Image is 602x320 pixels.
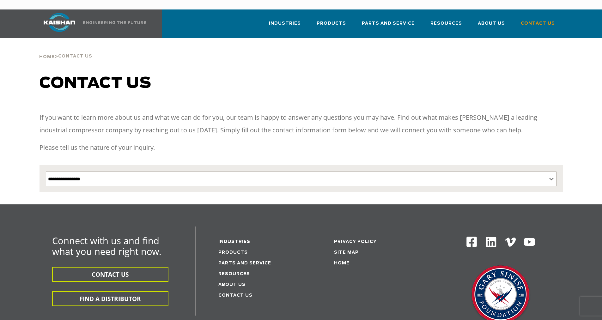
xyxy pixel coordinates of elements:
span: Resources [430,20,462,27]
a: Parts and Service [362,15,415,37]
button: FIND A DISTRIBUTOR [52,291,168,306]
img: Facebook [466,236,477,248]
span: Contact Us [521,20,555,27]
img: Engineering the future [83,21,146,24]
a: Privacy Policy [334,240,377,244]
a: Home [334,261,350,265]
a: Contact Us [521,15,555,37]
span: Parts and Service [362,20,415,27]
a: Kaishan USA [36,9,148,38]
p: If you want to learn more about us and what we can do for you, our team is happy to answer any qu... [40,111,563,136]
a: Parts and service [218,261,271,265]
a: Contact Us [218,293,252,298]
img: Linkedin [485,236,497,248]
span: Industries [269,20,301,27]
img: kaishan logo [36,13,83,32]
span: Products [317,20,346,27]
div: > [39,38,92,62]
span: About Us [478,20,505,27]
p: Please tell us the nature of your inquiry. [40,141,563,154]
a: Industries [218,240,250,244]
a: About Us [478,15,505,37]
a: Products [317,15,346,37]
img: Vimeo [505,238,516,247]
span: Contact Us [58,54,92,58]
a: Resources [218,272,250,276]
img: Youtube [523,236,536,248]
a: Site Map [334,251,359,255]
span: Home [39,55,55,59]
button: CONTACT US [52,267,168,282]
a: Products [218,251,248,255]
a: Industries [269,15,301,37]
span: Connect with us and find what you need right now. [52,234,161,257]
span: Contact us [40,76,151,91]
a: About Us [218,283,246,287]
a: Resources [430,15,462,37]
a: Home [39,54,55,59]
